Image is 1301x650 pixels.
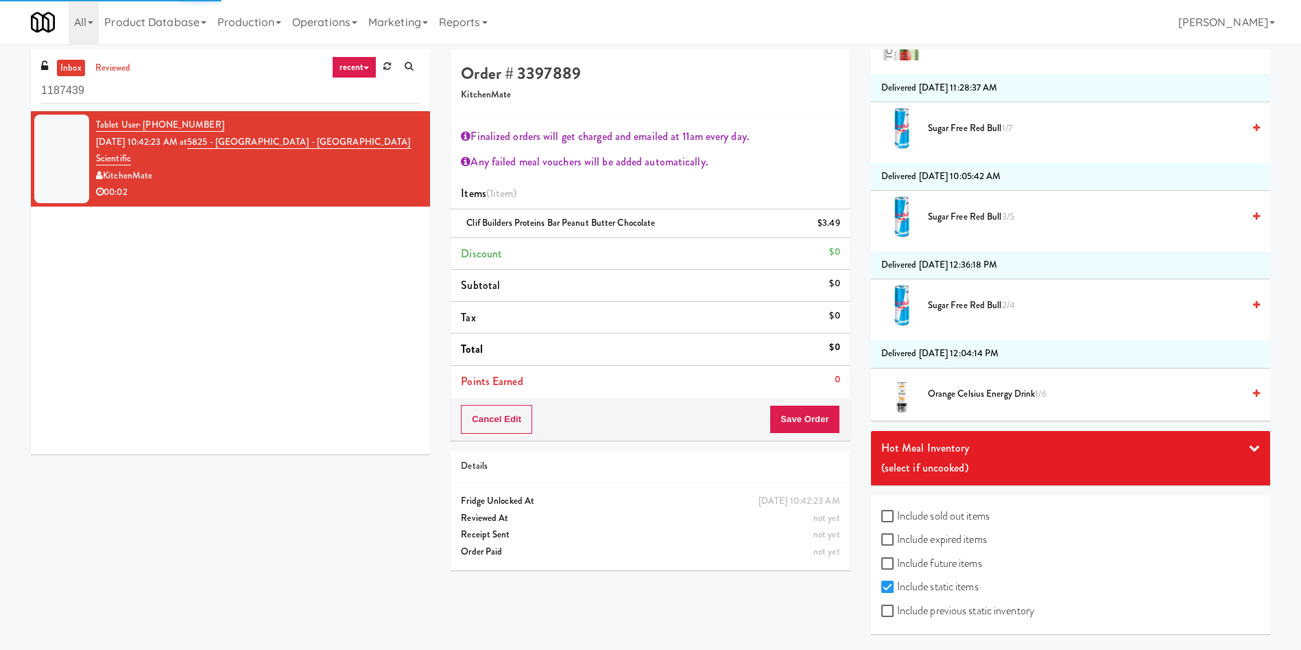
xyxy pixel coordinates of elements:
[486,185,517,201] span: (1 )
[96,184,420,201] div: 00:02
[829,307,839,325] div: $0
[1002,299,1015,312] span: 2/4
[461,493,839,510] div: Fridge Unlocked At
[96,135,411,166] a: 5825 - [GEOGRAPHIC_DATA] - [GEOGRAPHIC_DATA] Scientific
[92,60,134,77] a: reviewed
[813,545,840,558] span: not yet
[881,582,897,593] input: Include static items
[461,65,839,82] h4: Order # 3397889
[881,535,897,546] input: Include expired items
[461,526,839,544] div: Receipt Sent
[759,493,840,510] div: [DATE] 10:42:23 AM
[922,209,1260,226] div: Sugar Free Red Bull3/5
[31,10,55,34] img: Micromart
[922,386,1260,403] div: Orange Celsius Energy Drink1/6
[871,431,1270,485] div: Hot Meal Inventory(select if uncooked)
[466,216,655,229] span: Clif Builders proteins Bar Peanut Butter Chocolate
[928,386,1243,403] span: Orange Celsius Energy Drink
[829,339,839,356] div: $0
[461,152,839,172] div: Any failed meal vouchers will be added automatically.
[871,74,1270,103] li: Delivered [DATE] 11:28:37 AM
[57,60,85,77] a: inbox
[881,601,1034,621] label: Include previous static inventory
[881,577,979,597] label: Include static items
[1035,387,1046,400] span: 1/6
[1002,210,1014,223] span: 3/5
[332,56,377,78] a: recent
[881,438,1260,459] div: Hot Meal Inventory
[871,251,1270,280] li: Delivered [DATE] 12:36:18 PM
[461,126,839,147] div: Finalized orders will get charged and emailed at 11am every day.
[461,373,523,389] span: Points Earned
[41,78,420,104] input: Search vision orders
[881,458,1260,478] div: (select if uncooked)
[461,510,839,527] div: Reviewed At
[881,529,987,550] label: Include expired items
[461,310,475,325] span: Tax
[881,553,982,574] label: Include future items
[1002,121,1012,135] span: 1/7
[461,246,502,262] span: Discount
[96,167,420,185] div: KitchenMate
[813,528,840,541] span: not yet
[461,277,500,293] span: Subtotal
[871,163,1270,191] li: Delivered [DATE] 10:05:42 AM
[461,405,532,434] button: Cancel Edit
[31,111,430,207] li: Tablet User· [PHONE_NUMBER][DATE] 10:42:23 AM at5825 - [GEOGRAPHIC_DATA] - [GEOGRAPHIC_DATA] Scie...
[881,511,897,522] input: Include sold out items
[829,244,839,261] div: $0
[817,215,840,232] div: $3.49
[922,120,1260,137] div: Sugar Free Red Bull1/7
[769,405,839,434] button: Save Order
[928,297,1243,314] span: Sugar Free Red Bull
[881,506,990,526] label: Include sold out items
[139,118,224,131] span: · [PHONE_NUMBER]
[813,511,840,524] span: not yet
[96,118,224,132] a: Tablet User· [PHONE_NUMBER]
[871,340,1270,369] li: Delivered [DATE] 12:04:14 PM
[461,458,839,475] div: Details
[461,90,839,100] h5: KitchenMate
[928,120,1243,137] span: Sugar Free Red Bull
[461,341,483,357] span: Total
[461,185,516,201] span: Items
[461,544,839,561] div: Order Paid
[881,606,897,617] input: Include previous static inventory
[922,297,1260,314] div: Sugar Free Red Bull2/4
[829,275,839,292] div: $0
[881,559,897,570] input: Include future items
[96,135,187,148] span: [DATE] 10:42:23 AM at
[835,371,840,388] div: 0
[493,185,513,201] ng-pluralize: item
[928,209,1243,226] span: Sugar Free Red Bull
